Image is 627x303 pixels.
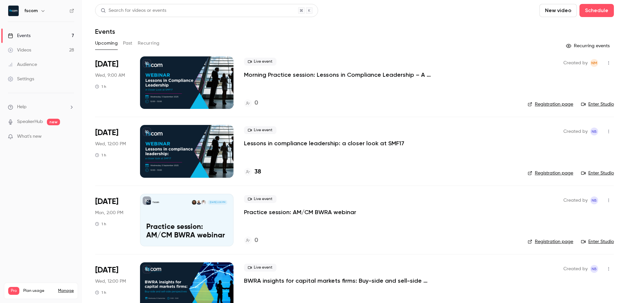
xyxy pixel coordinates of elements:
[8,287,19,295] span: Pro
[254,99,258,108] h4: 0
[563,265,588,273] span: Created by
[95,196,118,207] span: [DATE]
[244,208,356,216] a: Practice session: AM/CM BWRA webinar
[66,134,74,140] iframe: Noticeable Trigger
[579,4,614,17] button: Schedule
[95,194,130,246] div: Sep 8 Mon, 2:00 PM (Europe/London)
[8,104,74,111] li: help-dropdown-opener
[58,288,74,293] a: Manage
[528,170,573,176] a: Registration page
[196,200,201,205] img: Charles McGillivary
[244,264,276,272] span: Live event
[95,72,125,79] span: Wed, 9:00 AM
[95,84,106,89] div: 1 h
[591,59,597,67] span: NM
[23,288,54,293] span: Plan usage
[17,133,42,140] span: What's new
[563,128,588,135] span: Created by
[95,290,106,295] div: 1 h
[244,139,404,147] a: Lessons in compliance leadership: a closer look at SMF17
[192,200,196,205] img: Victoria Ng
[539,4,577,17] button: New video
[244,236,258,245] a: 0
[563,41,614,51] button: Recurring events
[146,223,227,240] p: Practice session: AM/CM BWRA webinar
[152,201,159,204] p: fscom
[95,141,126,147] span: Wed, 12:00 PM
[95,278,126,285] span: Wed, 12:00 PM
[528,101,573,108] a: Registration page
[140,194,233,246] a: Practice session: AM/CM BWRA webinarfscomMichael ForemanCharles McGillivaryVictoria Ng[DATE] 2:00...
[95,210,123,216] span: Mon, 2:00 PM
[95,59,118,70] span: [DATE]
[95,28,115,35] h1: Events
[95,221,106,227] div: 1 h
[590,59,598,67] span: Niamh McConaghy
[138,38,160,49] button: Recurring
[47,119,60,125] span: new
[244,277,441,285] a: BWRA insights for capital markets firms: Buy-side and sell-side perspectives
[592,265,597,273] span: NB
[528,238,573,245] a: Registration page
[123,38,132,49] button: Past
[17,118,43,125] a: SpeakerHub
[254,236,258,245] h4: 0
[590,265,598,273] span: Nicola Bassett
[8,32,30,39] div: Events
[8,6,19,16] img: fscom
[201,200,206,205] img: Michael Foreman
[581,170,614,176] a: Enter Studio
[563,196,588,204] span: Created by
[95,128,118,138] span: [DATE]
[254,168,261,176] h4: 38
[8,47,31,53] div: Videos
[244,99,258,108] a: 0
[8,76,34,82] div: Settings
[590,196,598,204] span: Nicola Bassett
[563,59,588,67] span: Created by
[101,7,166,14] div: Search for videos or events
[581,238,614,245] a: Enter Studio
[244,71,441,79] a: Morning Practice session: Lessons in Compliance Leadership – A Closer Look at SMF17
[581,101,614,108] a: Enter Studio
[8,61,37,68] div: Audience
[95,38,118,49] button: Upcoming
[244,126,276,134] span: Live event
[17,104,27,111] span: Help
[95,125,130,177] div: Sep 3 Wed, 12:00 PM (Europe/London)
[208,200,227,205] span: [DATE] 2:00 PM
[244,195,276,203] span: Live event
[95,56,130,109] div: Sep 3 Wed, 9:00 AM (Europe/London)
[590,128,598,135] span: Nicola Bassett
[244,58,276,66] span: Live event
[95,152,106,158] div: 1 h
[24,8,38,14] h6: fscom
[95,265,118,275] span: [DATE]
[592,128,597,135] span: NB
[592,196,597,204] span: NB
[244,168,261,176] a: 38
